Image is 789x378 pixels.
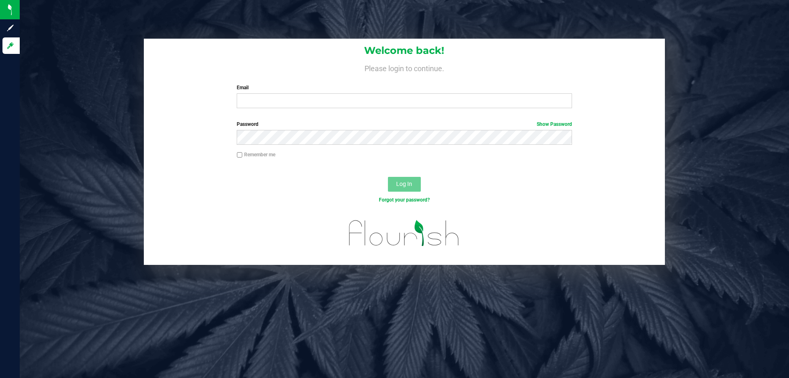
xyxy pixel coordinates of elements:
[6,24,14,32] inline-svg: Sign up
[144,63,665,72] h4: Please login to continue.
[396,181,412,187] span: Log In
[6,42,14,50] inline-svg: Log in
[339,212,469,254] img: flourish_logo.svg
[379,197,430,203] a: Forgot your password?
[237,151,275,158] label: Remember me
[237,84,572,91] label: Email
[144,45,665,56] h1: Welcome back!
[237,152,242,158] input: Remember me
[237,121,258,127] span: Password
[388,177,421,192] button: Log In
[537,121,572,127] a: Show Password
